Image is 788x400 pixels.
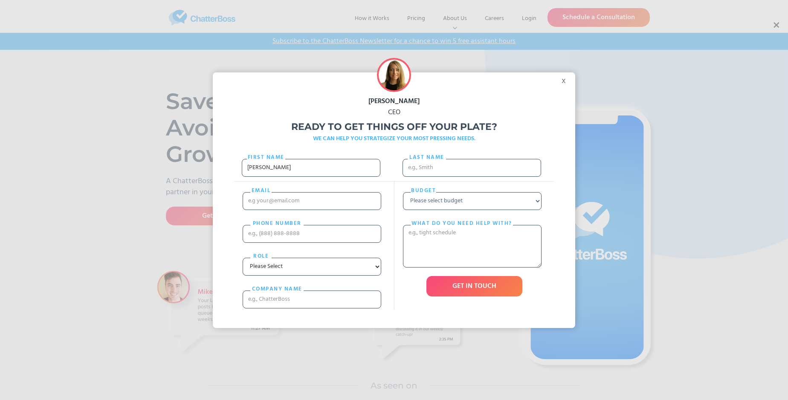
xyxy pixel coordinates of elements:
[408,153,446,162] label: Last name
[250,219,304,228] label: PHONE nUMBER
[243,291,381,308] input: e.g., ChatterBoss
[234,148,554,317] form: Freebie Popup Form 2021
[247,153,285,162] label: First Name
[242,159,380,177] input: e.g., John
[291,121,497,132] strong: Ready to get things off your plate?
[411,219,513,228] label: What do you need help with?
[213,107,575,118] div: CEO
[426,276,522,296] input: GET IN TOUCH
[411,187,436,195] label: Budget
[250,252,272,261] label: Role
[403,159,541,177] input: e.g., Smith
[213,96,575,107] div: [PERSON_NAME]
[250,187,272,195] label: email
[243,192,381,210] input: e.g your@email.com
[250,285,304,294] label: cOMPANY NAME
[243,225,381,243] input: e.g., (888) 888-8888
[556,72,575,85] div: x
[313,134,475,144] strong: WE CAN HELP YOU STRATEGIZE YOUR MOST PRESSING NEEDS.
